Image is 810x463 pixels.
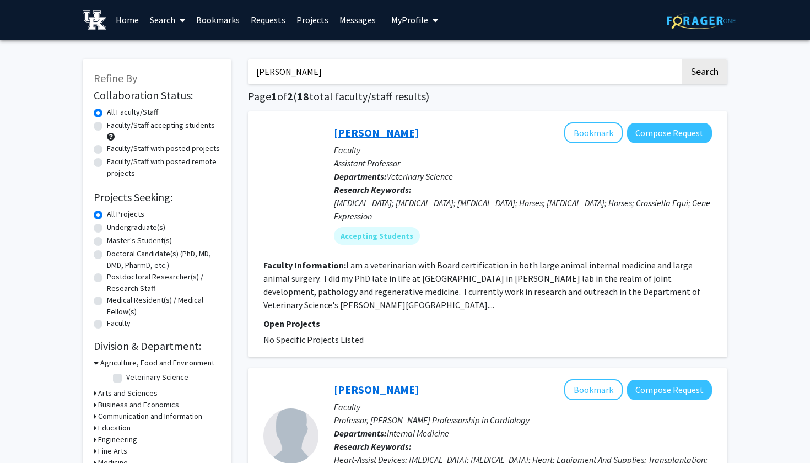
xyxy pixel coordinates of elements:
h3: Communication and Information [98,411,202,422]
p: Faculty [334,143,712,157]
img: University of Kentucky Logo [83,10,106,30]
h1: Page of ( total faculty/staff results) [248,90,727,103]
label: All Faculty/Staff [107,106,158,118]
span: My Profile [391,14,428,25]
h3: Education [98,422,131,434]
img: ForagerOne Logo [667,12,736,29]
p: Professor, [PERSON_NAME] Professorship in Cardiology [334,413,712,427]
h2: Division & Department: [94,340,220,353]
h3: Business and Economics [98,399,179,411]
a: [PERSON_NAME] [334,126,419,139]
button: Add Emma Adam to Bookmarks [564,122,623,143]
label: Faculty/Staff with posted projects [107,143,220,154]
label: Veterinary Science [126,372,188,383]
p: Open Projects [263,317,712,330]
label: Doctoral Candidate(s) (PhD, MD, DMD, PharmD, etc.) [107,248,220,271]
button: Search [682,59,727,84]
h3: Engineering [98,434,137,445]
button: Compose Request to Emma Adam [627,123,712,143]
b: Faculty Information: [263,260,346,271]
h3: Fine Arts [98,445,127,457]
a: Projects [291,1,334,39]
fg-read-more: I am a veterinarian with Board certification in both large animal internal medicine and large ani... [263,260,700,310]
span: Refine By [94,71,137,85]
label: All Projects [107,208,144,220]
iframe: Chat [8,413,47,455]
p: Assistant Professor [334,157,712,170]
a: [PERSON_NAME] [334,383,419,396]
b: Departments: [334,428,387,439]
h3: Arts and Sciences [98,387,158,399]
a: Bookmarks [191,1,245,39]
a: Home [110,1,144,39]
label: Postdoctoral Researcher(s) / Research Staff [107,271,220,294]
h2: Projects Seeking: [94,191,220,204]
span: 2 [287,89,293,103]
label: Master's Student(s) [107,235,172,246]
p: Faculty [334,400,712,413]
label: Undergraduate(s) [107,222,165,233]
h2: Collaboration Status: [94,89,220,102]
button: Add Emma Birks to Bookmarks [564,379,623,400]
b: Research Keywords: [334,441,412,452]
label: Medical Resident(s) / Medical Fellow(s) [107,294,220,317]
button: Compose Request to Emma Birks [627,380,712,400]
h3: Agriculture, Food and Environment [100,357,214,369]
a: Requests [245,1,291,39]
span: 18 [297,89,309,103]
input: Search Keywords [248,59,681,84]
label: Faculty/Staff with posted remote projects [107,156,220,179]
a: Search [144,1,191,39]
b: Departments: [334,171,387,182]
mat-chip: Accepting Students [334,227,420,245]
b: Research Keywords: [334,184,412,195]
span: Internal Medicine [387,428,449,439]
a: Messages [334,1,381,39]
span: No Specific Projects Listed [263,334,364,345]
span: Veterinary Science [387,171,453,182]
span: 1 [271,89,277,103]
label: Faculty/Staff accepting students [107,120,215,131]
label: Faculty [107,317,131,329]
div: [MEDICAL_DATA]; [MEDICAL_DATA]; [MEDICAL_DATA]; Horses; [MEDICAL_DATA]; Horses; Crossiella Equi; ... [334,196,712,223]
